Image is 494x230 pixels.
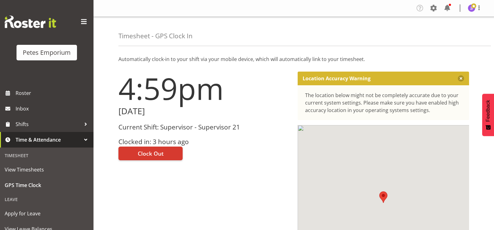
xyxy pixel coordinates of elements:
span: GPS Time Clock [5,181,89,190]
div: Petes Emporium [23,48,71,57]
button: Clock Out [118,147,183,160]
img: janelle-jonkers702.jpg [468,4,475,12]
span: Time & Attendance [16,135,81,144]
p: Automatically clock-in to your shift via your mobile device, which will automatically link to you... [118,55,469,63]
button: Feedback - Show survey [482,94,494,136]
span: Apply for Leave [5,209,89,218]
span: Shifts [16,120,81,129]
a: GPS Time Clock [2,177,92,193]
a: Apply for Leave [2,206,92,221]
h4: Timesheet - GPS Clock In [118,32,193,40]
span: View Timesheets [5,165,89,174]
h2: [DATE] [118,106,290,116]
div: Leave [2,193,92,206]
span: Feedback [485,100,491,122]
span: Clock Out [138,149,164,157]
span: Roster [16,88,90,98]
h3: Clocked in: 3 hours ago [118,138,290,145]
h3: Current Shift: Supervisor - Supervisor 21 [118,124,290,131]
a: View Timesheets [2,162,92,177]
div: Timesheet [2,149,92,162]
img: Rosterit website logo [5,16,56,28]
h1: 4:59pm [118,72,290,105]
button: Close message [458,75,464,82]
p: Location Accuracy Warning [303,75,371,82]
span: Inbox [16,104,90,113]
div: The location below might not be completely accurate due to your current system settings. Please m... [305,92,462,114]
